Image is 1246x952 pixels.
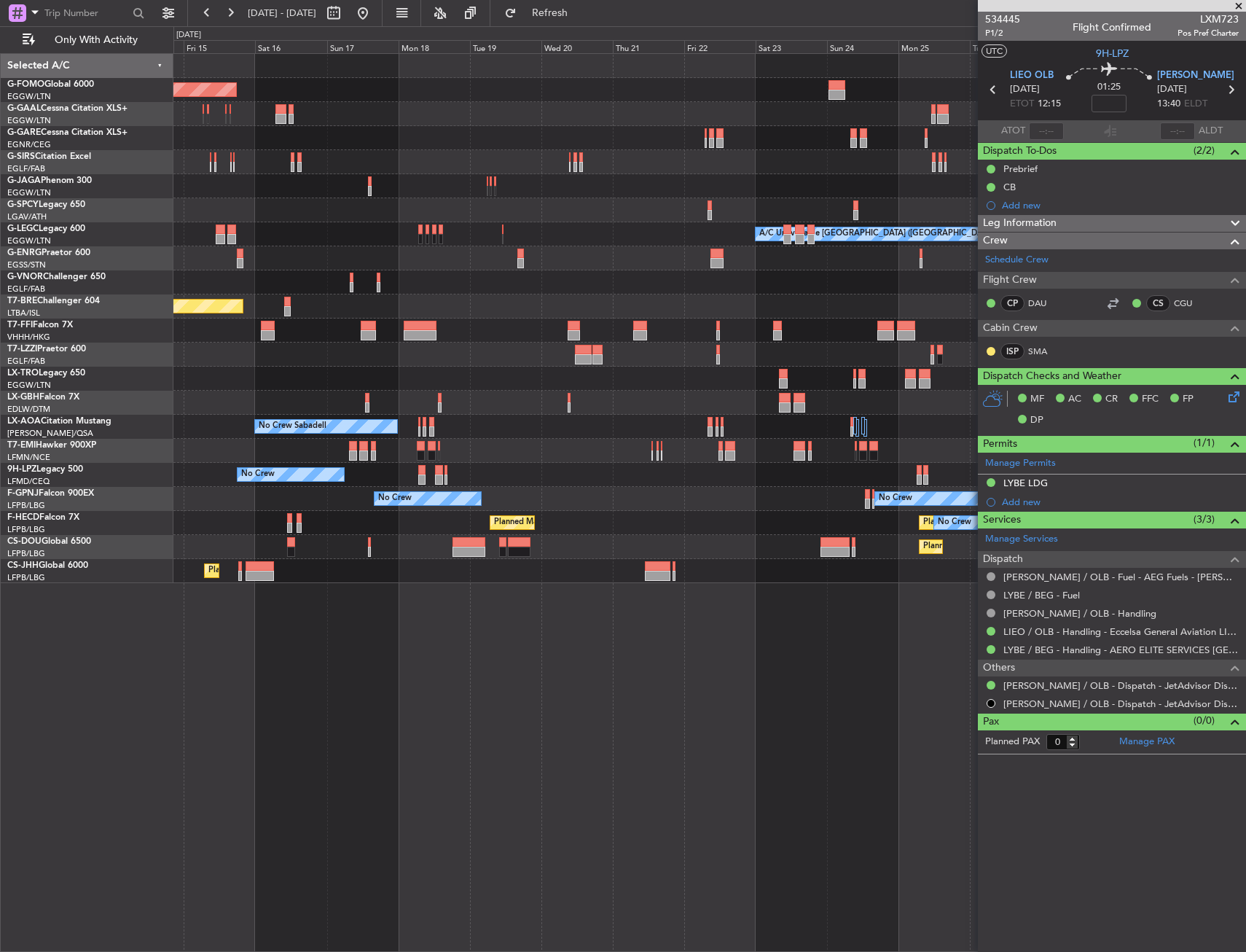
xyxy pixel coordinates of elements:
[7,404,50,415] a: EDLW/DTM
[7,115,51,126] a: EGGW/LTN
[1157,82,1187,97] span: [DATE]
[7,513,39,522] span: F-HECD
[1010,69,1054,83] span: LIEO OLB
[1000,343,1024,359] div: ISP
[1183,392,1194,407] span: FP
[1010,82,1040,97] span: [DATE]
[7,393,79,402] a: LX-GBHFalcon 7X
[327,40,399,53] div: Sun 17
[7,104,128,113] a: G-GAALCessna Citation XLS+
[898,40,970,53] div: Mon 25
[1003,477,1048,489] div: LYBE LDG
[7,417,41,426] span: LX-AOA
[983,320,1038,337] span: Cabin Crew
[7,476,50,487] a: LFMD/CEQ
[7,225,39,233] span: G-LEGC
[255,40,326,53] div: Sat 16
[7,441,96,450] a: T7-EMIHawker 900XP
[7,128,41,137] span: G-GARE
[1068,392,1081,407] span: AC
[1096,46,1129,61] span: 9H-LPZ
[970,40,1041,53] div: Tue 26
[1105,392,1118,407] span: CR
[1002,199,1239,211] div: Add new
[1199,124,1223,138] span: ALDT
[1119,735,1175,749] a: Manage PAX
[985,253,1049,268] a: Schedule Crew
[7,369,85,378] a: LX-TROLegacy 650
[985,532,1058,547] a: Manage Services
[7,297,37,305] span: T7-BRE
[7,260,46,270] a: EGSS/STN
[7,345,37,354] span: T7-LZZI
[7,345,86,354] a: T7-LZZIPraetor 600
[176,29,201,42] div: [DATE]
[7,500,45,511] a: LFPB/LBG
[7,489,39,498] span: F-GPNJ
[923,512,1153,534] div: Planned Maint [GEOGRAPHIC_DATA] ([GEOGRAPHIC_DATA])
[1194,512,1215,527] span: (3/3)
[520,8,581,18] span: Refresh
[7,80,94,89] a: G-FOMOGlobal 6000
[16,28,158,52] button: Only With Activity
[1003,163,1038,175] div: Prebrief
[470,40,541,53] div: Tue 19
[7,561,88,570] a: CS-JHHGlobal 6000
[983,233,1008,249] span: Crew
[1038,97,1061,112] span: 12:15
[498,1,585,25] button: Refresh
[981,44,1007,58] button: UTC
[7,152,35,161] span: G-SIRS
[7,176,92,185] a: G-JAGAPhenom 300
[7,393,39,402] span: LX-GBH
[1029,122,1064,140] input: --:--
[1178,27,1239,39] span: Pos Pref Charter
[983,660,1015,676] span: Others
[985,456,1056,471] a: Manage Permits
[7,428,93,439] a: [PERSON_NAME]/QSA
[7,200,39,209] span: G-SPCY
[1003,644,1239,656] a: LYBE / BEG - Handling - AERO ELITE SERVICES [GEOGRAPHIC_DATA]
[7,537,91,546] a: CS-DOUGlobal 6500
[7,489,94,498] a: F-GPNJFalcon 900EX
[1073,20,1151,35] div: Flight Confirmed
[983,143,1057,160] span: Dispatch To-Dos
[1003,589,1080,601] a: LYBE / BEG - Fuel
[1003,679,1239,692] a: [PERSON_NAME] / OLB - Dispatch - JetAdvisor Dispatch 9H
[7,249,90,257] a: G-ENRGPraetor 600
[1194,713,1215,728] span: (0/0)
[7,152,91,161] a: G-SIRSCitation Excel
[1003,181,1016,193] div: CB
[759,223,996,245] div: A/C Unavailable [GEOGRAPHIC_DATA] ([GEOGRAPHIC_DATA])
[1028,345,1061,358] a: SMA
[7,561,39,570] span: CS-JHH
[613,40,684,53] div: Thu 21
[7,513,79,522] a: F-HECDFalcon 7X
[7,200,85,209] a: G-SPCYLegacy 650
[983,272,1037,289] span: Flight Crew
[1194,435,1215,450] span: (1/1)
[985,735,1040,749] label: Planned PAX
[1000,295,1024,311] div: CP
[985,27,1020,39] span: P1/2
[7,465,83,474] a: 9H-LPZLegacy 500
[7,80,44,89] span: G-FOMO
[44,2,128,24] input: Trip Number
[7,524,45,535] a: LFPB/LBG
[7,225,85,233] a: G-LEGCLegacy 600
[1146,295,1170,311] div: CS
[7,356,45,367] a: EGLF/FAB
[7,441,36,450] span: T7-EMI
[7,380,51,391] a: EGGW/LTN
[7,187,51,198] a: EGGW/LTN
[7,417,111,426] a: LX-AOACitation Mustang
[983,436,1017,453] span: Permits
[7,537,42,546] span: CS-DOU
[1194,143,1215,158] span: (2/2)
[827,40,898,53] div: Sun 24
[7,128,128,137] a: G-GARECessna Citation XLS+
[983,368,1121,385] span: Dispatch Checks and Weather
[7,211,47,222] a: LGAV/ATH
[983,714,999,730] span: Pax
[1157,97,1180,112] span: 13:40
